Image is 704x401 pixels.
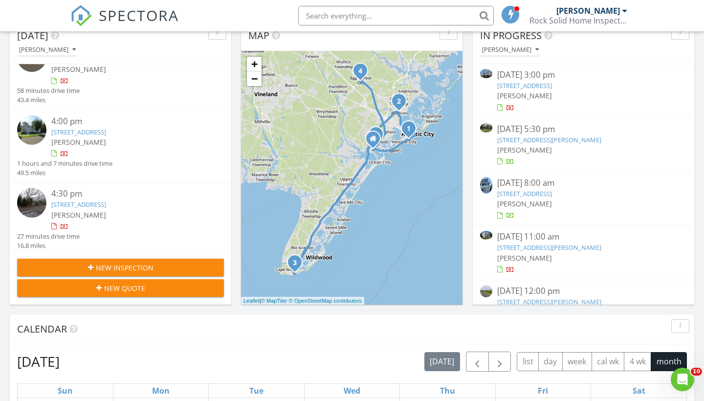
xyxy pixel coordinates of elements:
div: 4:30 pm [51,188,206,200]
span: [PERSON_NAME] [497,199,552,208]
button: New Inspection [17,259,224,276]
button: 4 wk [624,352,651,371]
span: New Quote [104,283,145,293]
span: 10 [691,368,702,376]
span: New Inspection [96,263,154,273]
button: Next month [488,352,511,372]
a: Friday [536,384,550,398]
div: 1005 Maryland Avenue, Cape May, NJ 08204 [295,262,301,268]
a: [DATE] 12:00 pm [STREET_ADDRESS][PERSON_NAME] [PERSON_NAME] [480,285,687,329]
div: 16.8 miles [17,241,80,250]
img: 9370512%2Fcover_photos%2FziERDiXiD2TdVyUNppZk%2Fsmall.jpeg [480,177,492,194]
div: 43.4 miles [17,95,80,105]
img: streetview [480,285,492,297]
i: 2 [397,98,401,105]
div: [DATE] 12:00 pm [497,285,670,297]
a: © OpenStreetMap contributors [289,298,362,304]
button: [PERSON_NAME] [17,44,78,57]
a: Thursday [438,384,457,398]
div: 1 hours and 7 minutes drive time [17,159,112,168]
i: 5 [374,132,378,138]
a: [DATE] 3:00 pm [STREET_ADDRESS] [PERSON_NAME] [480,69,687,112]
img: streetview [17,115,46,145]
button: day [538,352,563,371]
button: cal wk [592,352,625,371]
div: [DATE] 5:30 pm [497,123,670,135]
a: [STREET_ADDRESS][PERSON_NAME] [497,243,601,252]
span: Calendar [17,322,67,335]
div: 27 minutes drive time [17,232,80,241]
button: New Quote [17,279,224,297]
a: Saturday [631,384,647,398]
input: Search everything... [298,6,494,25]
a: © MapTiler [261,298,287,304]
a: [STREET_ADDRESS][PERSON_NAME] [497,297,601,306]
img: 9364812%2Fcover_photos%2FJzauZKpS1V2pKBiRi4sc%2Fsmall.jpg [480,123,492,133]
a: [DATE] 11:00 am [STREET_ADDRESS][PERSON_NAME] [PERSON_NAME] [480,231,687,274]
button: list [517,352,539,371]
img: The Best Home Inspection Software - Spectora [70,5,92,26]
a: Zoom in [247,57,262,71]
div: 4:00 pm [51,115,206,128]
a: Wednesday [342,384,362,398]
a: SPECTORA [70,13,179,34]
a: [STREET_ADDRESS][PERSON_NAME] [497,135,601,144]
div: Rock Solid Home Inspections, LLC [529,16,627,25]
i: 3 [293,260,297,267]
div: 49.5 miles [17,168,112,178]
span: [PERSON_NAME] [51,65,106,74]
i: 1 [407,126,411,133]
div: [DATE] 8:00 am [497,177,670,189]
span: [PERSON_NAME] [497,91,552,100]
span: Map [248,29,269,42]
img: 9370777%2Fcover_photos%2FnMmtOjfCsNV7G0S8aHMM%2Fsmall.jpeg [480,231,492,239]
a: [DATE] 5:30 pm [STREET_ADDRESS][PERSON_NAME] [PERSON_NAME] [480,123,687,167]
a: Tuesday [247,384,265,398]
div: 754 4th Street, Somers Point NJ 08244 [373,138,379,144]
a: 2:00 pm [STREET_ADDRESS][US_STATE] [PERSON_NAME] 58 minutes drive time 43.4 miles [17,43,224,105]
div: [PERSON_NAME] [482,46,539,53]
a: Sunday [56,384,75,398]
a: 4:30 pm [STREET_ADDRESS] [PERSON_NAME] 27 minutes drive time 16.8 miles [17,188,224,250]
button: month [651,352,687,371]
span: In Progress [480,29,542,42]
a: Monday [150,384,172,398]
div: [DATE] 11:00 am [497,231,670,243]
div: [DATE] 3:00 pm [497,69,670,81]
div: | [241,297,364,305]
a: [STREET_ADDRESS] [51,128,106,136]
div: 101 S Raleigh Ave 733, Atlantic City, NJ 08401 [409,128,415,134]
span: [PERSON_NAME] [51,137,106,147]
a: [DATE] 8:00 am [STREET_ADDRESS] [PERSON_NAME] [480,177,687,221]
a: [STREET_ADDRESS] [51,200,106,209]
div: 310 Spruce Street, Absecon, NJ 08201 [399,101,405,107]
span: [PERSON_NAME] [497,253,552,263]
button: week [562,352,592,371]
span: SPECTORA [99,5,179,25]
a: [STREET_ADDRESS] [497,81,552,90]
a: [STREET_ADDRESS] [497,189,552,198]
div: 58 minutes drive time [17,86,80,95]
div: [PERSON_NAME] [556,6,620,16]
iframe: Intercom live chat [671,368,694,391]
i: 4 [358,68,362,75]
span: [PERSON_NAME] [497,145,552,155]
img: streetview [17,188,46,217]
a: Leaflet [243,298,260,304]
button: Previous month [466,352,489,372]
div: [PERSON_NAME] [19,46,76,53]
button: [DATE] [424,352,460,371]
div: 101 Atlantic Avenue, Somers Point, NJ 08244 [376,134,382,140]
span: [PERSON_NAME] [51,210,106,220]
a: Zoom out [247,71,262,86]
div: 530 S Cincinnati Avenue, Egg Harbor City, NJ 08215 [360,70,366,76]
span: [DATE] [17,29,48,42]
img: 9364852%2Fcover_photos%2FDBLChuGikWPwbJt1eYm7%2Fsmall.jpg [480,69,492,78]
a: 4:00 pm [STREET_ADDRESS] [PERSON_NAME] 1 hours and 7 minutes drive time 49.5 miles [17,115,224,178]
button: [PERSON_NAME] [480,44,541,57]
h2: [DATE] [17,352,60,371]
